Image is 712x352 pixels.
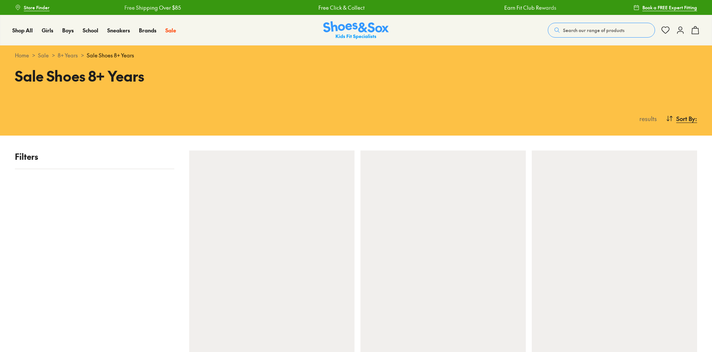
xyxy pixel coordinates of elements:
[695,114,697,123] span: :
[15,150,174,163] p: Filters
[165,26,176,34] a: Sale
[323,21,389,39] a: Shoes & Sox
[124,4,181,12] a: Free Shipping Over $85
[139,26,156,34] a: Brands
[15,1,50,14] a: Store Finder
[642,4,697,11] span: Book a FREE Expert Fitting
[323,21,389,39] img: SNS_Logo_Responsive.svg
[107,26,130,34] a: Sneakers
[504,4,556,12] a: Earn Fit Club Rewards
[636,114,657,123] p: results
[633,1,697,14] a: Book a FREE Expert Fitting
[12,26,33,34] a: Shop All
[676,114,695,123] span: Sort By
[15,51,697,59] div: > > >
[24,4,50,11] span: Store Finder
[38,51,49,59] a: Sale
[666,110,697,127] button: Sort By:
[318,4,365,12] a: Free Click & Collect
[58,51,78,59] a: 8+ Years
[83,26,98,34] a: School
[563,27,624,34] span: Search our range of products
[42,26,53,34] a: Girls
[548,23,655,38] button: Search our range of products
[15,65,347,86] h1: Sale Shoes 8+ Years
[87,51,134,59] span: Sale Shoes 8+ Years
[15,51,29,59] a: Home
[62,26,74,34] a: Boys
